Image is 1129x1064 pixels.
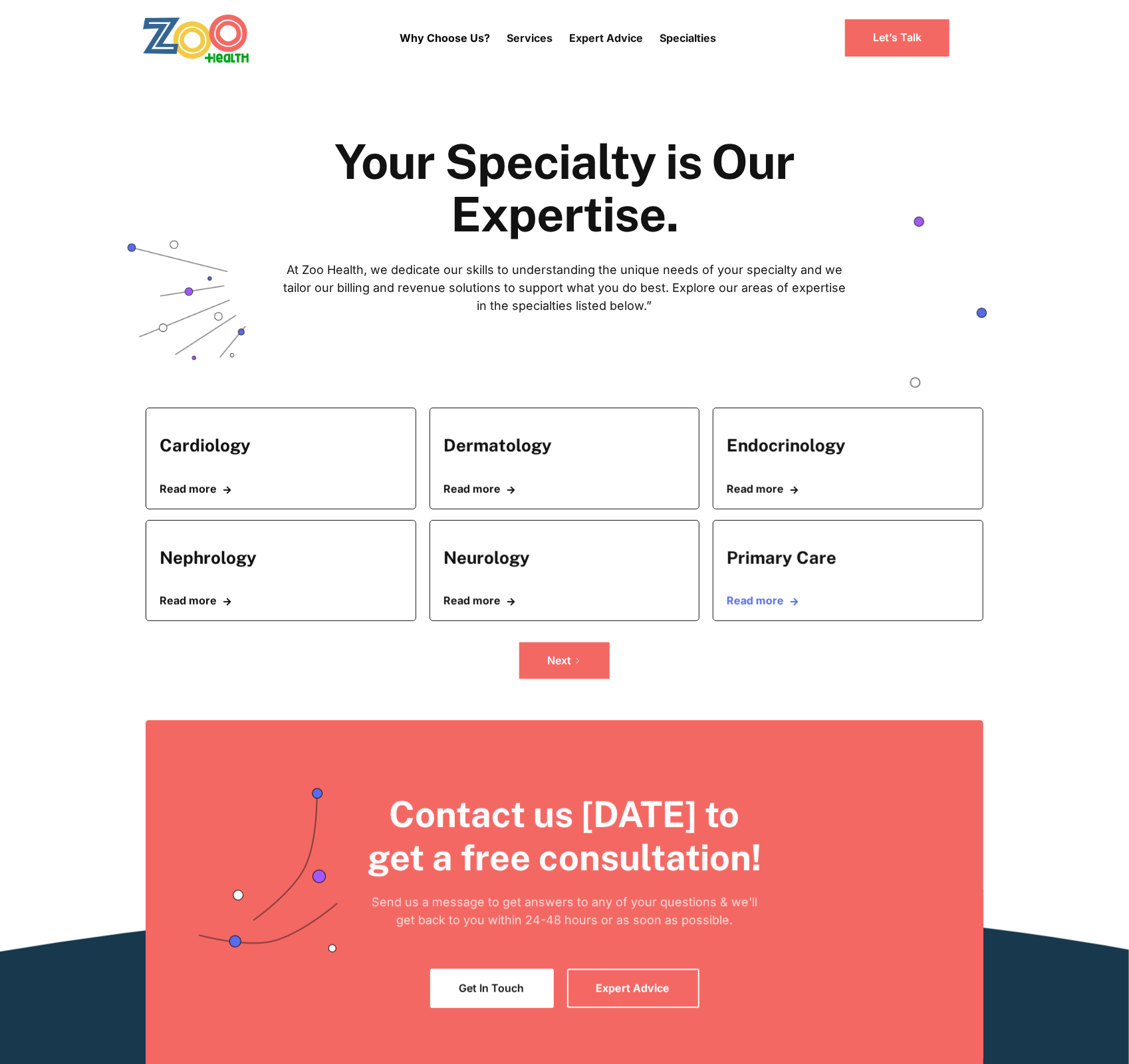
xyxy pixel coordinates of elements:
[727,547,836,568] h5: Primary Care
[443,541,530,575] a: Neurology
[660,10,716,66] div: Specialties
[364,793,766,880] h2: Contact us [DATE] to get a free consultation!
[791,598,798,606] span: 
[569,10,643,66] div: Expert Advice
[400,19,490,57] a: Why Choose Us?
[443,483,686,495] a: Read more
[279,261,850,315] p: At Zoo Health, we dedicate our skills to understanding the unique needs of your specialty and we ...
[660,31,716,45] a: Specialties
[727,435,846,456] h5: Endocrinology
[569,23,643,53] a: Expert Advice
[844,18,951,57] a: Let’s Talk
[443,547,530,568] h5: Neurology
[567,969,699,1008] a: Expert Advice
[223,598,231,606] span: 
[507,10,553,66] div: Services
[727,595,969,607] a: Read more
[569,30,643,46] p: Expert Advice
[507,30,553,46] p: Services
[443,428,552,462] a: Dermatology
[160,541,257,575] a: Nephrology
[443,595,686,607] a: Read more
[727,483,969,495] a: Read more
[547,654,571,667] div: Next
[223,486,231,495] span: 
[146,621,983,680] div: List
[727,541,836,575] a: Primary Care
[791,486,798,495] span: 
[507,598,515,606] span: 
[518,641,611,680] a: Next Page
[160,435,251,456] h5: Cardiology
[364,893,766,929] p: Send us a message to get answers to any of your questions & we'll get back to you within 24-48 ho...
[727,428,846,462] a: Endocrinology
[160,547,257,568] h5: Nephrology
[160,428,251,462] a: Cardiology
[430,969,554,1008] a: Get In Touch
[160,483,402,495] a: Read more
[160,595,402,607] a: Read more
[443,435,552,456] h5: Dermatology
[217,136,912,241] h1: Your Specialty is Our Expertise.
[142,13,285,63] a: home
[507,486,515,495] span: 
